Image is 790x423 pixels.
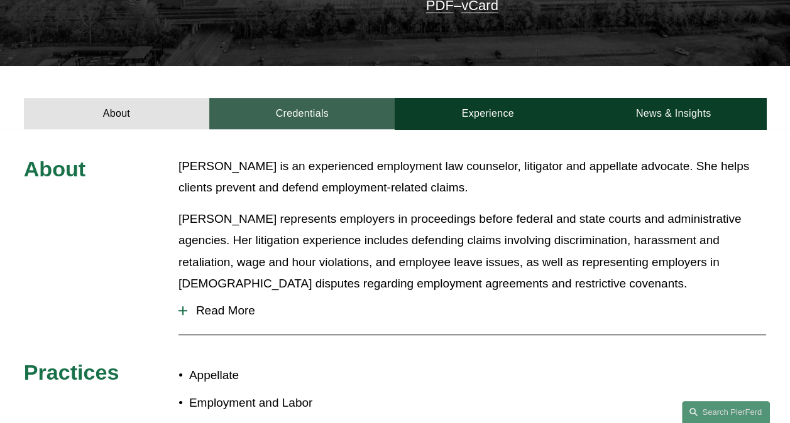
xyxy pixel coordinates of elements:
[24,360,119,384] span: Practices
[189,365,395,386] p: Appellate
[209,98,395,130] a: Credentials
[682,401,770,423] a: Search this site
[24,157,85,181] span: About
[581,98,766,130] a: News & Insights
[187,304,766,318] span: Read More
[395,98,580,130] a: Experience
[24,98,209,130] a: About
[189,392,395,414] p: Employment and Labor
[178,156,766,198] p: [PERSON_NAME] is an experienced employment law counselor, litigator and appellate advocate. She h...
[178,208,766,294] p: [PERSON_NAME] represents employers in proceedings before federal and state courts and administrat...
[178,294,766,327] button: Read More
